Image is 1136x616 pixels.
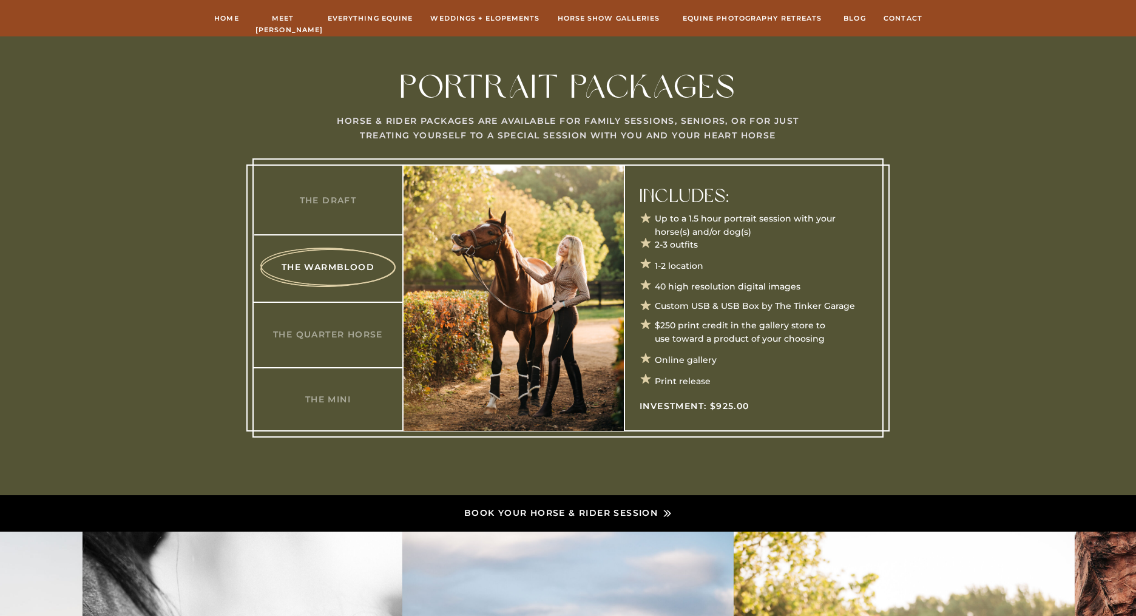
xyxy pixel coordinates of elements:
a: The Quarter Horse [269,328,387,340]
a: Contact [883,13,923,24]
p: 40 high resolution digital images [655,280,809,293]
p: Includes: [640,187,807,202]
p: Investment: $925.00 [640,399,786,412]
a: Book your horse & rider session [463,506,659,521]
p: Online gallery [655,353,809,366]
a: The Mini [269,393,387,405]
a: The Draft [269,194,387,206]
a: Blog [842,13,867,24]
a: hORSE sHOW gALLERIES [555,13,662,24]
p: $250 print credit in the gallery store to use toward a product of your choosing [655,319,833,330]
a: Weddings + Elopements [430,13,540,24]
p: Custom USB & USB Box by The Tinker Garage [655,300,870,322]
a: Meet [PERSON_NAME] [255,13,310,24]
a: Home [214,13,240,24]
p: Up to a 1.5 hour portrait session with your horse(s) and/or dog(s) [655,212,870,225]
p: Print release [655,374,809,387]
a: Equine Photography Retreats [678,13,827,24]
p: 2-3 outfits [655,238,809,251]
a: Everything Equine [326,13,414,24]
h1: Portrait Packages [387,71,749,98]
p: 1-2 location [655,259,809,272]
h3: Horse & Rider Packages are available for Family Sessions, Seniors, or for just treating yourself ... [325,114,811,141]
